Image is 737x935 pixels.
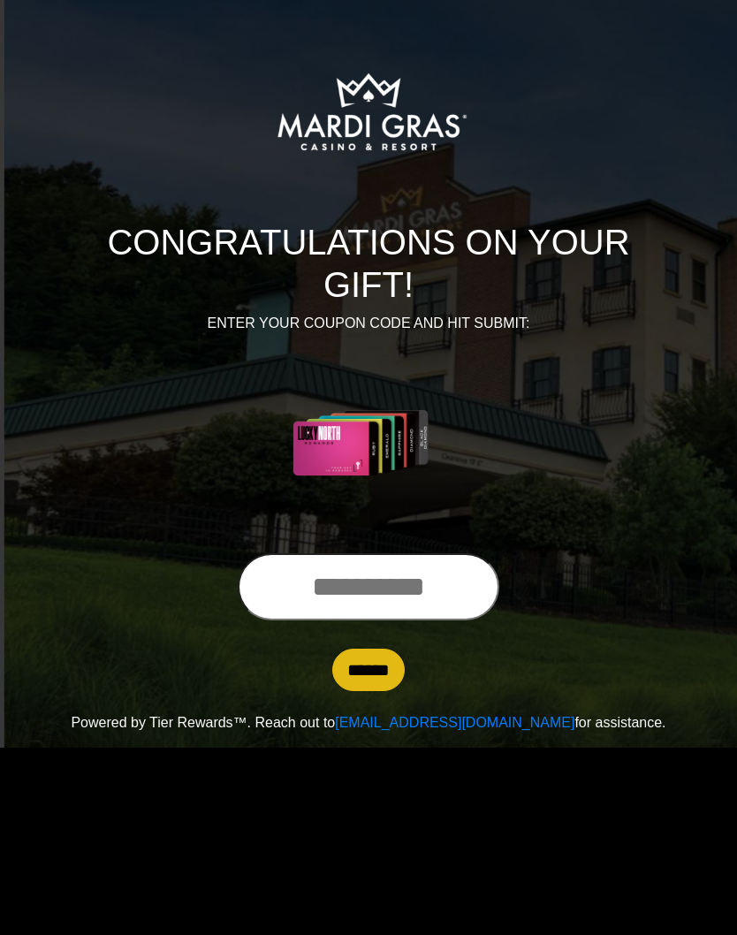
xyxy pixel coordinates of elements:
img: Logo [211,23,526,200]
h1: CONGRATULATIONS ON YOUR GIFT! [64,221,673,306]
img: Center Image [251,355,487,532]
p: ENTER YOUR COUPON CODE AND HIT SUBMIT: [64,313,673,334]
span: Powered by Tier Rewards™. Reach out to for assistance. [71,715,665,730]
a: [EMAIL_ADDRESS][DOMAIN_NAME] [335,715,574,730]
